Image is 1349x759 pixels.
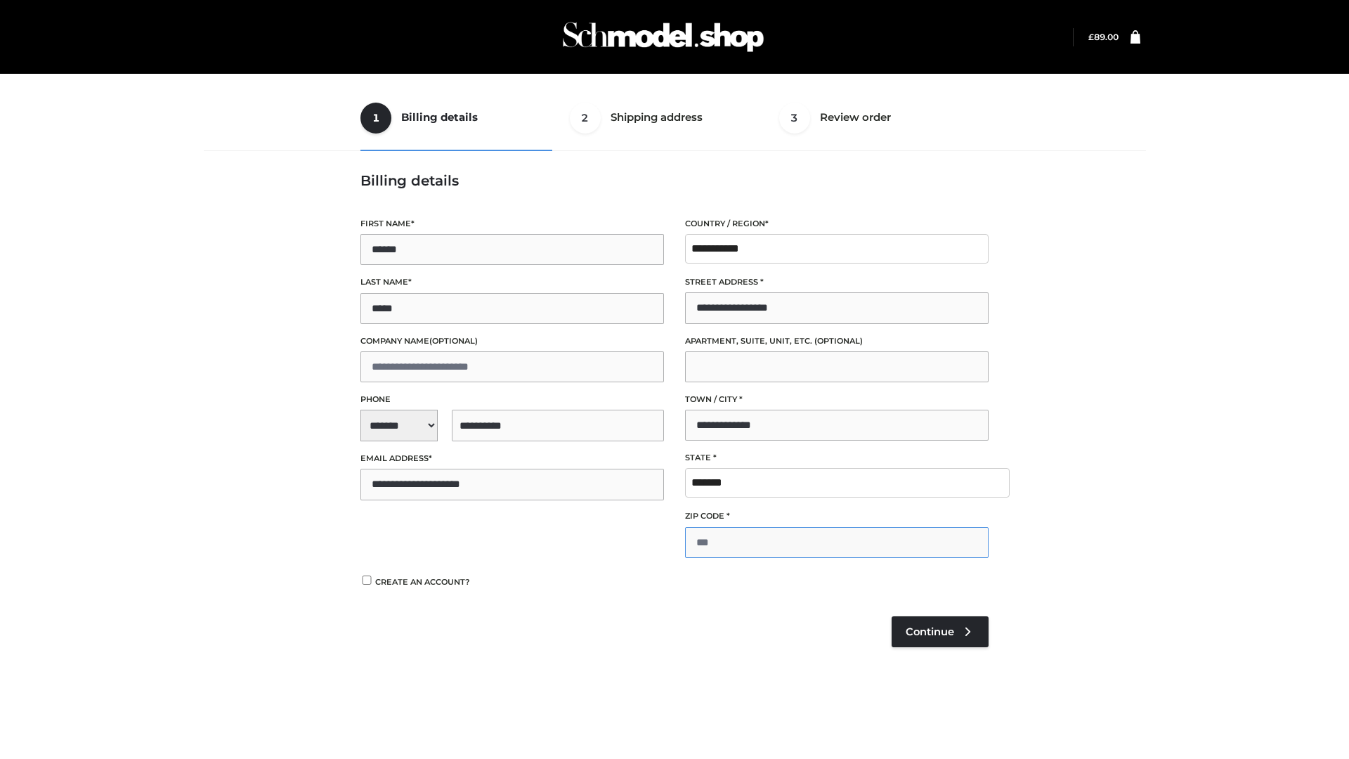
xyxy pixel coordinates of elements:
label: Apartment, suite, unit, etc. [685,335,989,348]
label: First name [360,217,664,231]
input: Create an account? [360,576,373,585]
label: Company name [360,335,664,348]
img: Schmodel Admin 964 [558,9,769,65]
span: (optional) [814,336,863,346]
bdi: 89.00 [1088,32,1119,42]
span: Create an account? [375,577,470,587]
label: Email address [360,452,664,465]
a: £89.00 [1088,32,1119,42]
span: (optional) [429,336,478,346]
label: Country / Region [685,217,989,231]
a: Continue [892,616,989,647]
span: Continue [906,625,954,638]
label: Town / City [685,393,989,406]
label: Phone [360,393,664,406]
label: State [685,451,989,465]
label: ZIP Code [685,510,989,523]
label: Street address [685,275,989,289]
span: £ [1088,32,1094,42]
label: Last name [360,275,664,289]
h3: Billing details [360,172,989,189]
